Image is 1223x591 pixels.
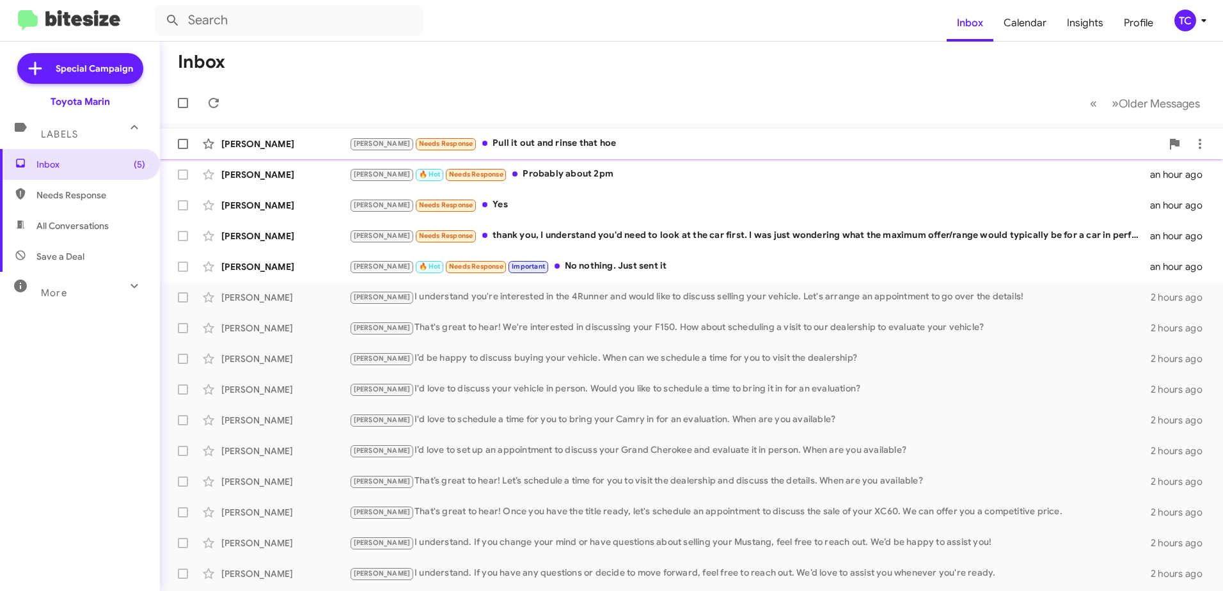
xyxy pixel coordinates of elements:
div: I'd love to discuss your vehicle in person. Would you like to schedule a time to bring it in for ... [349,382,1151,397]
span: « [1090,95,1097,111]
span: [PERSON_NAME] [354,354,411,363]
span: (5) [134,158,145,171]
div: Pull it out and rinse that hoe [349,136,1162,151]
div: [PERSON_NAME] [221,199,349,212]
span: [PERSON_NAME] [354,262,411,271]
div: I’d be happy to discuss buying your vehicle. When can we schedule a time for you to visit the dea... [349,351,1151,366]
a: Inbox [947,4,993,42]
span: Needs Response [36,189,145,201]
span: [PERSON_NAME] [354,201,411,209]
a: Calendar [993,4,1057,42]
span: Inbox [36,158,145,171]
span: 🔥 Hot [419,170,441,178]
span: [PERSON_NAME] [354,139,411,148]
button: Previous [1082,90,1105,116]
span: [PERSON_NAME] [354,416,411,424]
a: Special Campaign [17,53,143,84]
div: an hour ago [1150,230,1213,242]
span: Special Campaign [56,62,133,75]
div: [PERSON_NAME] [221,506,349,519]
span: All Conversations [36,219,109,232]
div: [PERSON_NAME] [221,567,349,580]
span: [PERSON_NAME] [354,324,411,332]
div: I'd love to schedule a time for you to bring your Camry in for an evaluation. When are you availa... [349,413,1151,427]
span: [PERSON_NAME] [354,170,411,178]
div: [PERSON_NAME] [221,414,349,427]
span: [PERSON_NAME] [354,293,411,301]
div: I’d love to set up an appointment to discuss your Grand Cherokee and evaluate it in person. When ... [349,443,1151,458]
a: Profile [1114,4,1164,42]
div: 2 hours ago [1151,383,1213,396]
span: Needs Response [419,201,473,209]
button: TC [1164,10,1209,31]
div: [PERSON_NAME] [221,383,349,396]
span: Needs Response [449,170,503,178]
button: Next [1104,90,1208,116]
div: 2 hours ago [1151,352,1213,365]
div: 2 hours ago [1151,322,1213,335]
span: Save a Deal [36,250,84,263]
input: Search [155,5,423,36]
div: [PERSON_NAME] [221,260,349,273]
div: [PERSON_NAME] [221,291,349,304]
div: Toyota Marin [51,95,110,108]
div: No nothing. Just sent it [349,259,1150,274]
span: More [41,287,67,299]
div: an hour ago [1150,168,1213,181]
div: I understand. If you have any questions or decide to move forward, feel free to reach out. We’d l... [349,566,1151,581]
div: [PERSON_NAME] [221,230,349,242]
nav: Page navigation example [1083,90,1208,116]
div: [PERSON_NAME] [221,138,349,150]
h1: Inbox [178,52,225,72]
div: 2 hours ago [1151,445,1213,457]
div: That’s great to hear! Let’s schedule a time for you to visit the dealership and discuss the detai... [349,474,1151,489]
span: 🔥 Hot [419,262,441,271]
span: [PERSON_NAME] [354,446,411,455]
span: Needs Response [449,262,503,271]
div: 2 hours ago [1151,475,1213,488]
span: Needs Response [419,232,473,240]
span: [PERSON_NAME] [354,477,411,485]
span: [PERSON_NAME] [354,539,411,547]
span: [PERSON_NAME] [354,385,411,393]
div: 2 hours ago [1151,414,1213,427]
div: an hour ago [1150,260,1213,273]
a: Insights [1057,4,1114,42]
div: [PERSON_NAME] [221,322,349,335]
span: Important [512,262,545,271]
div: 2 hours ago [1151,567,1213,580]
span: Older Messages [1119,97,1200,111]
span: [PERSON_NAME] [354,508,411,516]
div: [PERSON_NAME] [221,537,349,549]
span: Needs Response [419,139,473,148]
div: Yes [349,198,1150,212]
div: [PERSON_NAME] [221,352,349,365]
div: That's great to hear! We're interested in discussing your F150. How about scheduling a visit to o... [349,320,1151,335]
div: 2 hours ago [1151,291,1213,304]
div: [PERSON_NAME] [221,168,349,181]
div: [PERSON_NAME] [221,445,349,457]
div: [PERSON_NAME] [221,475,349,488]
div: thank you, I understand you'd need to look at the car first. I was just wondering what the maximu... [349,228,1150,243]
div: TC [1174,10,1196,31]
div: 2 hours ago [1151,506,1213,519]
div: I understand you're interested in the 4Runner and would like to discuss selling your vehicle. Let... [349,290,1151,304]
div: an hour ago [1150,199,1213,212]
span: Labels [41,129,78,140]
div: I understand. If you change your mind or have questions about selling your Mustang, feel free to ... [349,535,1151,550]
div: Probably about 2pm [349,167,1150,182]
div: 2 hours ago [1151,537,1213,549]
span: [PERSON_NAME] [354,569,411,578]
div: That's great to hear! Once you have the title ready, let's schedule an appointment to discuss the... [349,505,1151,519]
span: » [1112,95,1119,111]
span: [PERSON_NAME] [354,232,411,240]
